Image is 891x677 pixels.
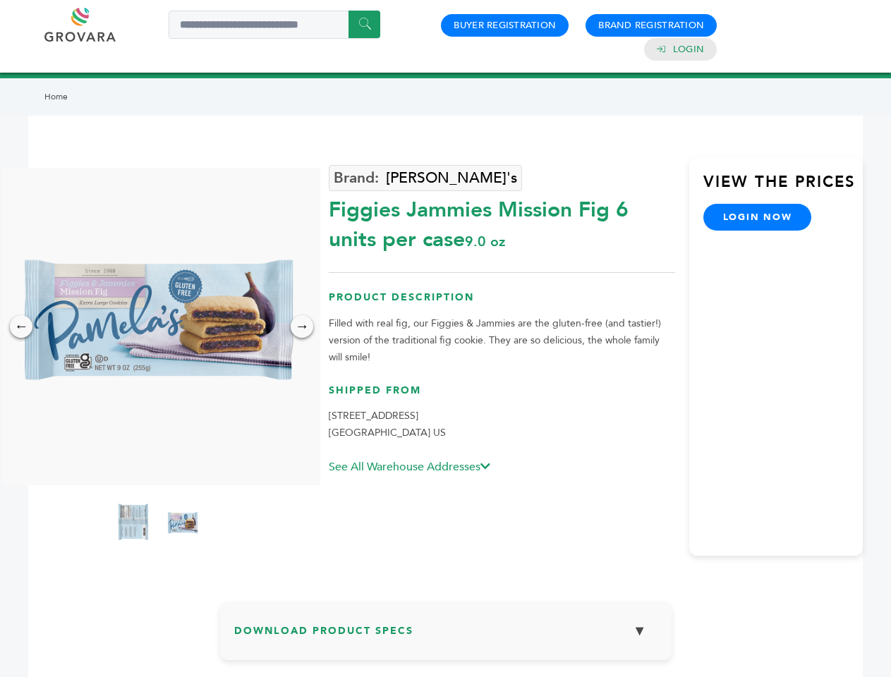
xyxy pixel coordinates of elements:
[622,616,657,646] button: ▼
[673,43,704,56] a: Login
[703,171,863,204] h3: View the Prices
[291,315,313,338] div: →
[329,165,522,191] a: [PERSON_NAME]'s
[329,315,675,366] p: Filled with real fig, our Figgies & Jammies are the gluten-free (and tastier!) version of the tra...
[44,91,68,102] a: Home
[329,384,675,408] h3: Shipped From
[329,188,675,255] div: Figgies Jammies Mission Fig 6 units per case
[703,204,812,231] a: login now
[234,616,657,657] h3: Download Product Specs
[465,232,505,251] span: 9.0 oz
[454,19,556,32] a: Buyer Registration
[10,315,32,338] div: ←
[165,496,200,552] img: Figgies & Jammies - Mission Fig 6 units per case 9.0 oz
[116,496,151,552] img: Figgies & Jammies - Mission Fig 6 units per case 9.0 oz Nutrition Info
[329,291,675,315] h3: Product Description
[329,408,675,441] p: [STREET_ADDRESS] [GEOGRAPHIC_DATA] US
[169,11,380,39] input: Search a product or brand...
[598,19,704,32] a: Brand Registration
[329,459,490,475] a: See All Warehouse Addresses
